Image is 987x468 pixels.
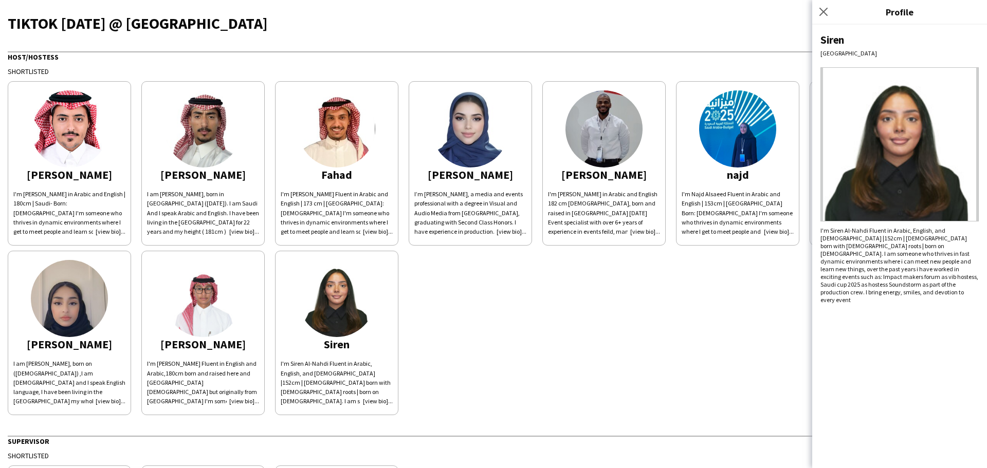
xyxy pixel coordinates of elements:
div: I’m [PERSON_NAME], a media and events professional with a degree in Visual and Audio Media from [... [414,190,526,236]
div: [PERSON_NAME] [147,340,259,349]
div: Siren [820,33,979,47]
div: I'm [PERSON_NAME] Fluent in English and Arabic,180cm born and raised here and [GEOGRAPHIC_DATA] [... [147,359,259,406]
img: thumb-6888ae0939b58.jpg [565,90,643,167]
div: [PERSON_NAME] [13,170,125,179]
div: najd [682,170,794,179]
div: [PERSON_NAME] [414,170,526,179]
div: I'm [PERSON_NAME] in Arabic and English | 180cm | Saudi- Born: [DEMOGRAPHIC_DATA] I'm someone who... [13,190,125,236]
div: [PERSON_NAME] [548,170,660,179]
img: thumb-661fd7788fdb4.jpg [31,90,108,167]
div: [PERSON_NAME] [13,340,125,349]
img: thumb-681b9adc09739.jpeg [164,260,242,337]
img: thumb-6740e0975d61b.jpeg [432,90,509,167]
div: Fahad [281,170,393,179]
div: Host/Hostess [8,51,979,62]
img: thumb-65ef5c59ed7f7.jpeg [31,260,108,337]
div: TIKTOK [DATE] @ [GEOGRAPHIC_DATA] [8,15,979,31]
img: thumb-688c1de6628fd.jpeg [298,260,375,337]
div: [PERSON_NAME] [147,170,259,179]
div: I am [PERSON_NAME], born in [GEOGRAPHIC_DATA] ([DATE]). I am Saudi And I speak Arabic and English... [147,190,259,236]
div: Supervisor [8,436,979,446]
div: I am [PERSON_NAME], born on ([DEMOGRAPHIC_DATA]) ,I am [DEMOGRAPHIC_DATA] and I speak English lan... [13,359,125,406]
div: [GEOGRAPHIC_DATA] [820,49,979,57]
div: Siren [281,340,393,349]
h3: Profile [812,5,987,18]
div: Shortlisted [8,67,979,76]
img: thumb-67309c33a9f9c.jpeg [164,90,242,167]
div: I'm [PERSON_NAME] in Arabic and English 182 cm [DEMOGRAPHIC_DATA], born and raised in [GEOGRAPHIC... [548,190,660,236]
div: Shortlisted [8,451,979,460]
div: I'm Siren Al-Nahdi Fluent in Arabic, English, and [DEMOGRAPHIC_DATA] |152cm | [DEMOGRAPHIC_DATA] ... [820,227,979,304]
img: thumb-661d66a5f0845.jpeg [298,90,375,167]
img: thumb-2b3b45e7-56f7-4c56-995a-20a80ce47680.jpg [699,90,776,167]
div: I'm [PERSON_NAME] Fluent in Arabic and English | 173 cm | [GEOGRAPHIC_DATA]: [DEMOGRAPHIC_DATA] I... [281,190,393,236]
div: I'm Siren Al-Nahdi Fluent in Arabic, English, and [DEMOGRAPHIC_DATA] |152cm | [DEMOGRAPHIC_DATA] ... [281,359,393,406]
div: I'm Najd Alsaeed Fluent in Arabic and English | 153cm | [GEOGRAPHIC_DATA] Born: [DEMOGRAPHIC_DATA... [682,190,794,236]
img: Crew avatar or photo [820,67,979,221]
